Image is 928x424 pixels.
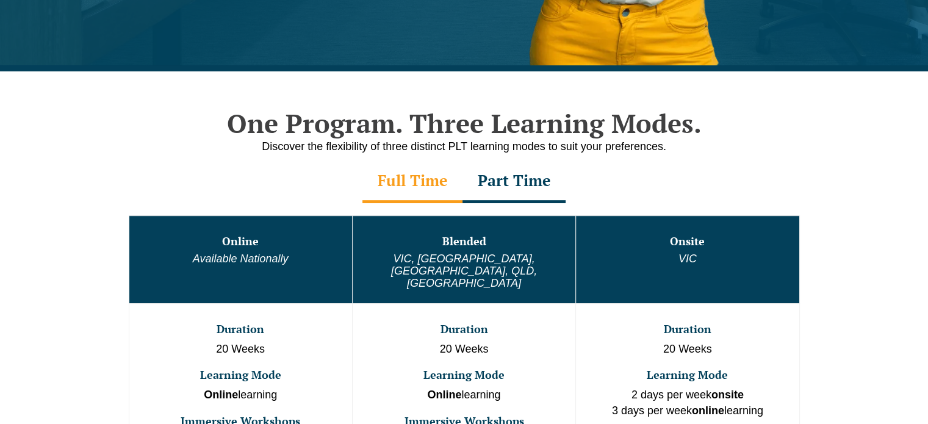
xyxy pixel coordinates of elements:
h3: Learning Mode [131,369,351,381]
p: 2 days per week 3 days per week learning [577,387,797,419]
strong: Online [427,389,461,401]
strong: online [692,404,724,417]
p: 20 Weeks [577,342,797,358]
p: 20 Weeks [354,342,574,358]
h3: Online [131,235,351,248]
p: learning [131,387,351,403]
p: learning [354,387,574,403]
h3: Onsite [577,235,797,248]
strong: Online [204,389,238,401]
div: Full Time [362,160,462,203]
em: VIC, [GEOGRAPHIC_DATA], [GEOGRAPHIC_DATA], QLD, [GEOGRAPHIC_DATA] [391,253,537,289]
h3: Duration [354,323,574,336]
h2: One Program. Three Learning Modes. [117,108,812,138]
em: VIC [678,253,697,265]
strong: onsite [711,389,744,401]
h3: Duration [577,323,797,336]
em: Available Nationally [193,253,289,265]
h3: Duration [131,323,351,336]
h3: Learning Mode [577,369,797,381]
div: Part Time [462,160,566,203]
p: 20 Weeks [131,342,351,358]
h3: Learning Mode [354,369,574,381]
p: Discover the flexibility of three distinct PLT learning modes to suit your preferences. [117,139,812,154]
h3: Blended [354,235,574,248]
